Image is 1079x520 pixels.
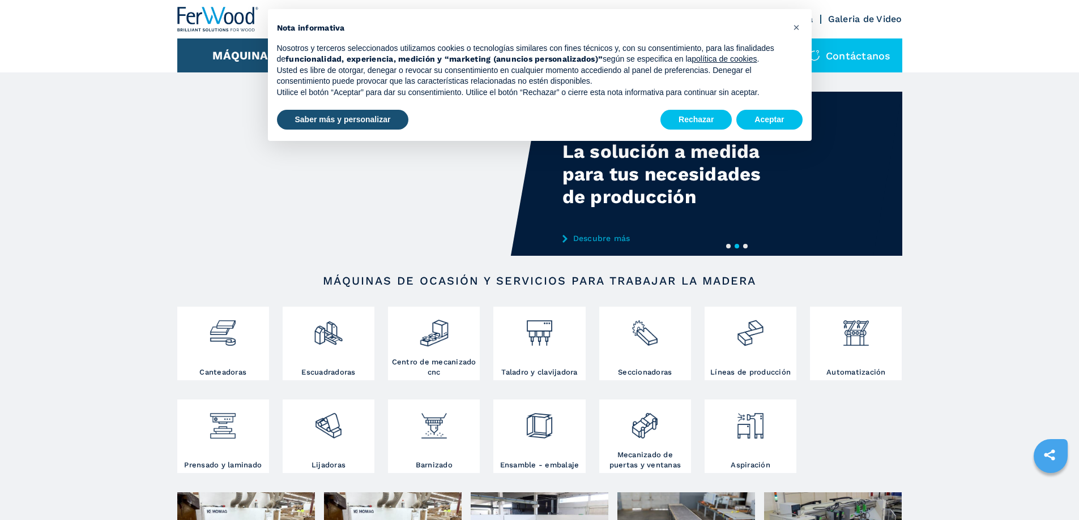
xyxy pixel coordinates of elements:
[419,310,449,348] img: centro_di_lavoro_cnc_2.png
[493,307,585,380] a: Taladro y clavijadora
[630,310,660,348] img: sezionatrici_2.png
[735,402,765,441] img: aspirazione_1.png
[388,307,480,380] a: Centro de mecanizado cnc
[277,65,784,87] p: Usted es libre de otorgar, denegar o revocar su consentimiento en cualquier momento accediendo al...
[493,399,585,473] a: Ensamble - embalaje
[793,20,800,34] span: ×
[301,367,355,377] h3: Escuadradoras
[212,49,275,62] button: Máquinas
[731,460,770,470] h3: Aspiración
[599,399,691,473] a: Mecanizado de puertas y ventanas
[277,87,784,98] p: Utilice el botón “Aceptar” para dar su consentimiento. Utilice el botón “Rechazar” o cierre esta ...
[214,274,866,287] h2: Máquinas de ocasión y servicios para trabajar la madera
[500,460,579,470] h3: Ensamble - embalaje
[735,310,765,348] img: linee_di_produzione_2.png
[788,18,806,36] button: Cerrar esta nota informativa
[710,367,791,377] h3: Líneas de producción
[660,110,732,130] button: Rechazar
[599,307,691,380] a: Seccionadoras
[313,310,343,348] img: squadratrici_2.png
[208,402,238,441] img: pressa-strettoia.png
[524,310,555,348] img: foratrici_inseritrici_2.png
[828,14,902,24] a: Galeria de Video
[602,450,688,470] h3: Mecanizado de puertas y ventanas
[524,402,555,441] img: montaggio_imballaggio_2.png
[283,307,374,380] a: Escuadradoras
[388,399,480,473] a: Barnizado
[277,110,409,130] button: Saber más y personalizar
[743,244,748,248] button: 3
[285,54,603,63] strong: funcionalidad, experiencia, medición y “marketing (anuncios personalizados)”
[562,234,784,243] a: Descubre más
[826,367,886,377] h3: Automatización
[177,7,259,32] img: Ferwood
[1035,441,1064,469] a: sharethis
[208,310,238,348] img: bordatrici_1.png
[313,402,343,441] img: levigatrici_2.png
[312,460,346,470] h3: Lijadoras
[177,92,540,256] video: Your browser does not support the video tag.
[630,402,660,441] img: lavorazione_porte_finestre_2.png
[726,244,731,248] button: 1
[419,402,449,441] img: verniciatura_1.png
[797,38,902,72] div: Contáctanos
[736,110,802,130] button: Aceptar
[391,357,477,377] h3: Centro de mecanizado cnc
[841,310,871,348] img: automazione.png
[277,23,784,34] h2: Nota informativa
[283,399,374,473] a: Lijadoras
[199,367,246,377] h3: Canteadoras
[810,307,902,380] a: Automatización
[177,307,269,380] a: Canteadoras
[184,460,262,470] h3: Prensado y laminado
[501,367,577,377] h3: Taladro y clavijadora
[692,54,757,63] a: política de cookies
[277,43,784,65] p: Nosotros y terceros seleccionados utilizamos cookies o tecnologías similares con fines técnicos y...
[1031,469,1071,512] iframe: Chat
[735,244,739,248] button: 2
[705,307,796,380] a: Líneas de producción
[416,460,453,470] h3: Barnizado
[705,399,796,473] a: Aspiración
[618,367,672,377] h3: Seccionadoras
[177,399,269,473] a: Prensado y laminado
